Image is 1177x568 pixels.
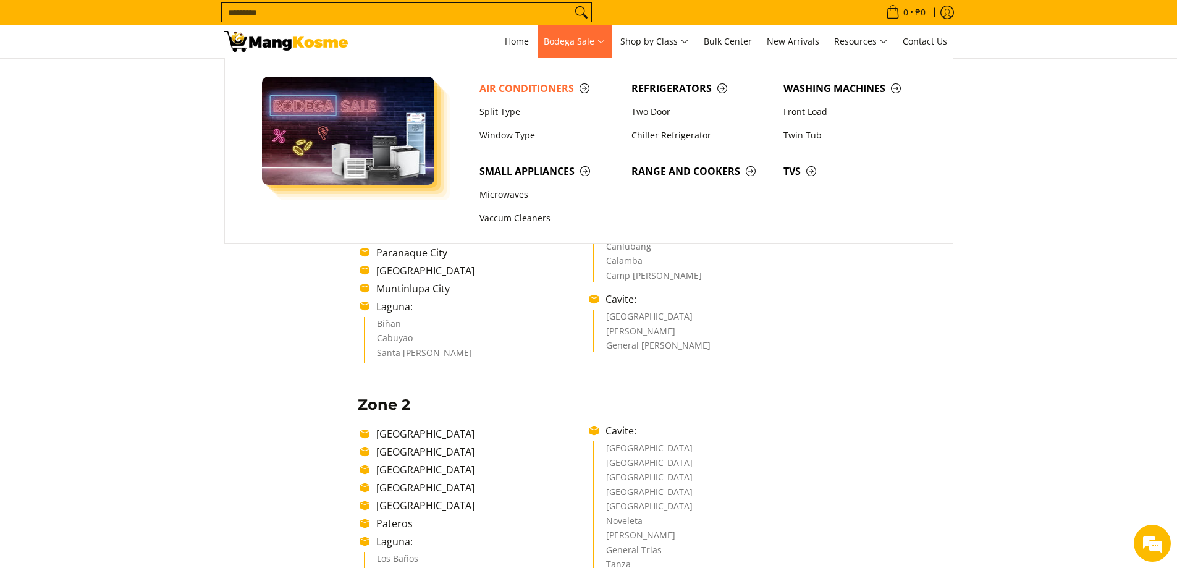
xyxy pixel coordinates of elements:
[783,164,923,179] span: TVs
[473,77,625,100] a: Air Conditioners
[473,183,625,206] a: Microwaves
[828,25,894,58] a: Resources
[370,516,589,531] li: Pateros
[224,31,348,52] img: Shipping &amp; Delivery Page l Mang Kosme: Home Appliances Warehouse Sale!
[473,207,625,231] a: Vaccum Cleaners
[72,156,171,281] span: We're online!
[631,164,771,179] span: Range and Cookers
[606,256,807,271] li: Calamba
[360,25,953,58] nav: Main Menu
[631,81,771,96] span: Refrigerators
[473,100,625,124] a: Split Type
[606,341,807,352] li: General [PERSON_NAME]
[499,25,535,58] a: Home
[376,246,447,260] span: Paranaque City
[606,327,807,342] li: [PERSON_NAME]
[203,6,232,36] div: Minimize live chat window
[625,159,777,183] a: Range and Cookers
[767,35,819,47] span: New Arrivals
[606,502,807,517] li: [GEOGRAPHIC_DATA]
[377,349,578,363] li: Santa [PERSON_NAME]
[370,480,589,495] li: [GEOGRAPHIC_DATA]
[370,299,589,314] li: Laguna:
[606,517,807,532] li: Noveleta
[479,164,619,179] span: Small Appliances
[614,25,695,58] a: Shop by Class
[370,498,589,513] li: [GEOGRAPHIC_DATA]
[473,124,625,147] a: Window Type
[882,6,929,19] span: •
[64,69,208,85] div: Chat with us now
[6,337,235,381] textarea: Type your message and hit 'Enter'
[896,25,953,58] a: Contact Us
[370,444,589,459] li: [GEOGRAPHIC_DATA]
[777,124,929,147] a: Twin Tub
[606,546,807,561] li: General Trias
[625,124,777,147] a: Chiller Refrigerator
[370,263,589,278] li: [GEOGRAPHIC_DATA]
[901,8,910,17] span: 0
[473,159,625,183] a: Small Appliances
[606,459,807,473] li: [GEOGRAPHIC_DATA]
[761,25,825,58] a: New Arrivals
[606,473,807,488] li: [GEOGRAPHIC_DATA]
[377,334,578,349] li: Cabuyao
[358,396,819,414] h3: Zone 2
[606,242,807,257] li: Canlubang
[698,25,758,58] a: Bulk Center
[370,426,589,441] li: [GEOGRAPHIC_DATA]
[544,34,605,49] span: Bodega Sale
[606,312,807,327] li: [GEOGRAPHIC_DATA]
[538,25,612,58] a: Bodega Sale
[783,81,923,96] span: Washing Machines
[606,531,807,546] li: [PERSON_NAME]
[620,34,689,49] span: Shop by Class
[262,77,435,185] img: Bodega Sale
[572,3,591,22] button: Search
[606,444,807,459] li: [GEOGRAPHIC_DATA]
[625,100,777,124] a: Two Door
[625,77,777,100] a: Refrigerators
[834,34,888,49] span: Resources
[479,81,619,96] span: Air Conditioners
[505,35,529,47] span: Home
[913,8,927,17] span: ₱0
[377,320,578,334] li: Biñan
[777,159,929,183] a: TVs
[777,77,929,100] a: Washing Machines
[606,488,807,502] li: [GEOGRAPHIC_DATA]
[704,35,752,47] span: Bulk Center
[370,534,589,549] li: Laguna:
[777,100,929,124] a: Front Load
[599,423,819,438] li: Cavite:
[599,292,819,307] li: Cavite:
[370,281,589,296] li: Muntinlupa City
[903,35,947,47] span: Contact Us
[606,271,807,282] li: Camp [PERSON_NAME]
[370,462,589,477] li: [GEOGRAPHIC_DATA]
